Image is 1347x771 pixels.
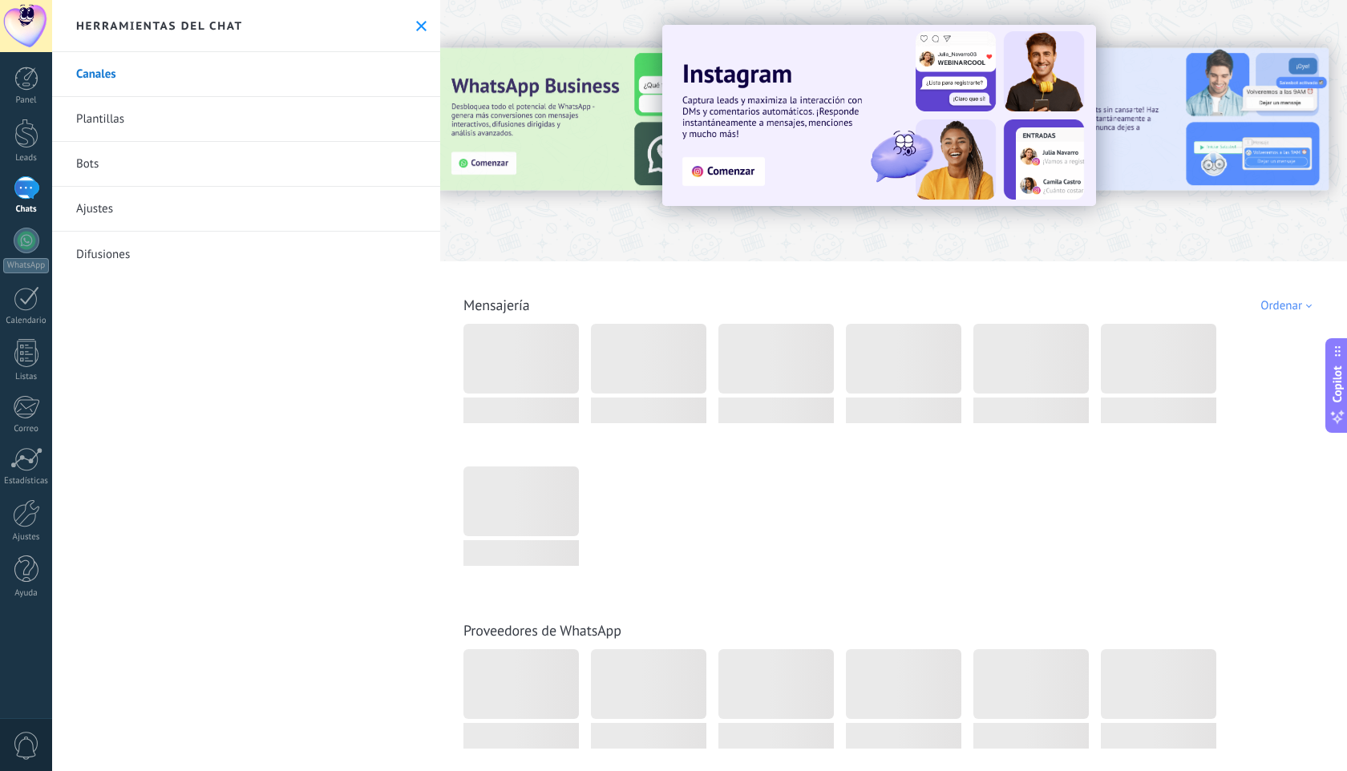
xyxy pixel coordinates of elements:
div: Listas [3,372,50,382]
h2: Herramientas del chat [76,18,243,33]
a: Difusiones [52,232,440,277]
div: Correo [3,424,50,434]
span: Copilot [1329,366,1345,403]
div: WhatsApp [3,258,49,273]
a: Plantillas [52,97,440,142]
img: Slide 1 [662,25,1096,206]
img: Slide 3 [435,48,777,191]
a: Ajustes [52,187,440,232]
div: Chats [3,204,50,215]
a: Proveedores de WhatsApp [463,621,621,640]
img: Slide 2 [987,48,1329,191]
div: Calendario [3,316,50,326]
a: Bots [52,142,440,187]
div: Ayuda [3,588,50,599]
div: Estadísticas [3,476,50,486]
div: Ajustes [3,532,50,543]
a: Canales [52,52,440,97]
div: Panel [3,95,50,106]
div: Leads [3,153,50,163]
div: Ordenar [1260,298,1317,313]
